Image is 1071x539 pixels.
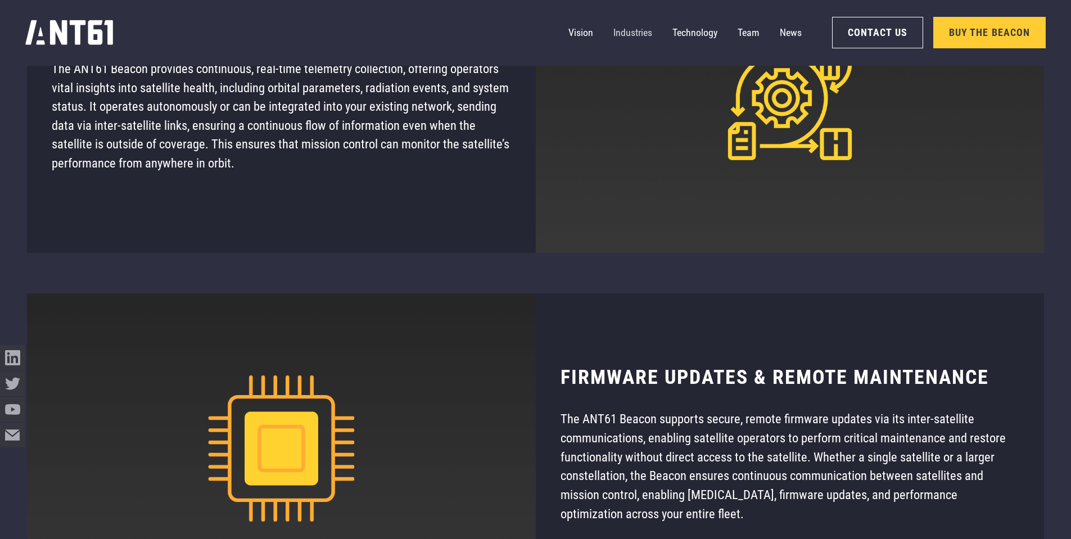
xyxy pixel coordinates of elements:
[832,17,923,48] a: Contact Us
[933,17,1046,48] a: Buy the Beacon
[568,20,593,46] a: Vision
[52,60,510,173] p: The ANT61 Beacon provides continuous, real-time telemetry collection, offering operators vital in...
[738,20,760,46] a: Team
[672,20,717,46] a: Technology
[780,20,802,46] a: News
[25,16,115,49] a: home
[561,365,989,390] h3: Firmware updates & remote maintenance
[561,410,1019,523] p: The ANT61 Beacon supports secure, remote firmware updates via its inter-satellite communications,...
[613,20,652,46] a: Industries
